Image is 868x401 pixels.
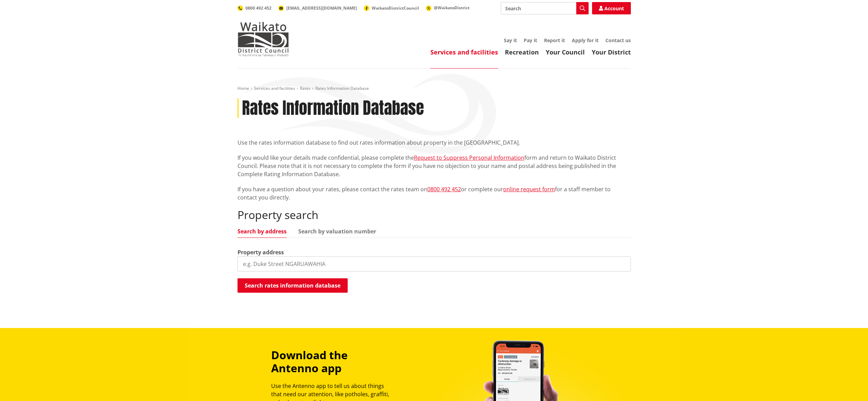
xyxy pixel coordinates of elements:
h1: Rates Information Database [242,98,424,118]
a: @WaikatoDistrict [426,5,470,11]
input: Search input [501,2,589,14]
a: Pay it [524,37,537,44]
a: Account [592,2,631,14]
a: Say it [504,37,517,44]
input: e.g. Duke Street NGARUAWAHIA [238,256,631,271]
a: Services and facilities [430,48,498,56]
a: online request form [503,185,555,193]
nav: breadcrumb [238,86,631,92]
a: 0800 492 452 [238,5,271,11]
a: WaikatoDistrictCouncil [364,5,419,11]
a: Report it [544,37,565,44]
a: Your Council [546,48,585,56]
span: [EMAIL_ADDRESS][DOMAIN_NAME] [286,5,357,11]
img: Waikato District Council - Te Kaunihera aa Takiwaa o Waikato [238,22,289,56]
p: If you have a question about your rates, please contact the rates team on or complete our for a s... [238,185,631,202]
a: Home [238,85,249,91]
a: Search by address [238,229,287,234]
a: Your District [592,48,631,56]
p: Use the rates information database to find out rates information about property in the [GEOGRAPHI... [238,138,631,147]
a: [EMAIL_ADDRESS][DOMAIN_NAME] [278,5,357,11]
a: Services and facilities [254,85,295,91]
span: @WaikatoDistrict [434,5,470,11]
h3: Download the Antenno app [271,349,395,375]
span: WaikatoDistrictCouncil [372,5,419,11]
label: Property address [238,248,284,256]
a: Recreation [505,48,539,56]
span: Rates Information Database [315,85,369,91]
a: 0800 492 452 [427,185,461,193]
a: Contact us [605,37,631,44]
p: If you would like your details made confidential, please complete the form and return to Waikato ... [238,154,631,178]
a: Request to Suppress Personal Information [414,154,524,161]
h2: Property search [238,208,631,221]
button: Search rates information database [238,278,348,293]
a: Rates [300,85,311,91]
a: Apply for it [572,37,599,44]
span: 0800 492 452 [245,5,271,11]
a: Search by valuation number [298,229,376,234]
